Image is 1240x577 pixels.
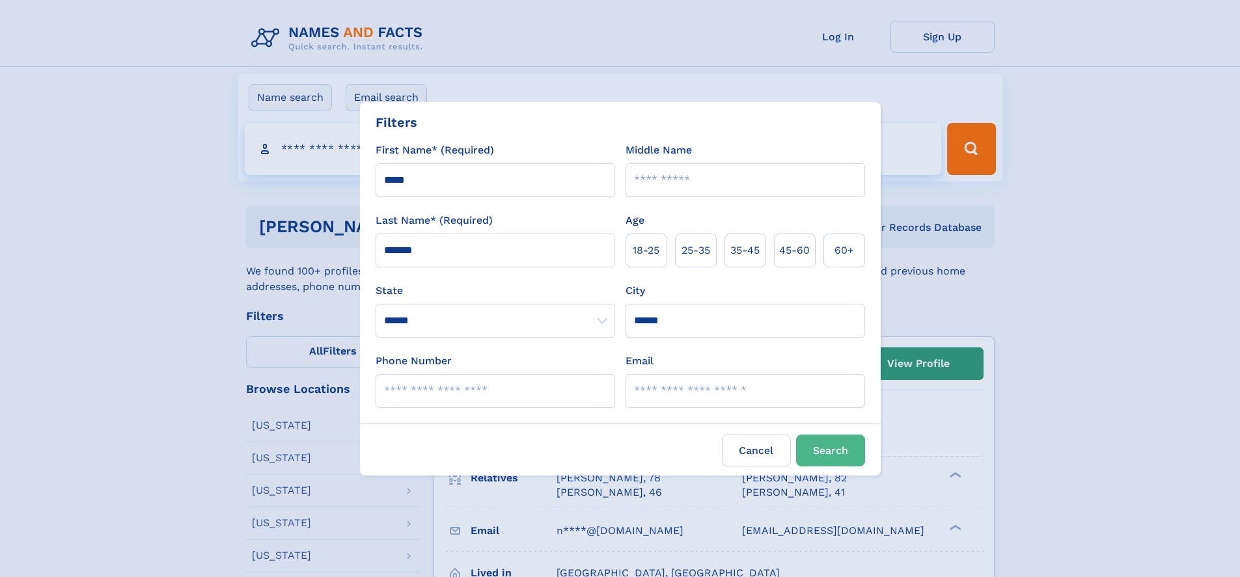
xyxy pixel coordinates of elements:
[626,142,692,158] label: Middle Name
[722,435,791,466] label: Cancel
[633,243,659,258] span: 18‑25
[626,213,644,228] label: Age
[376,353,452,369] label: Phone Number
[626,283,645,299] label: City
[626,353,654,369] label: Email
[682,243,710,258] span: 25‑35
[834,243,854,258] span: 60+
[779,243,810,258] span: 45‑60
[376,213,493,228] label: Last Name* (Required)
[376,113,417,132] div: Filters
[796,435,865,466] button: Search
[376,283,615,299] label: State
[730,243,760,258] span: 35‑45
[376,142,494,158] label: First Name* (Required)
